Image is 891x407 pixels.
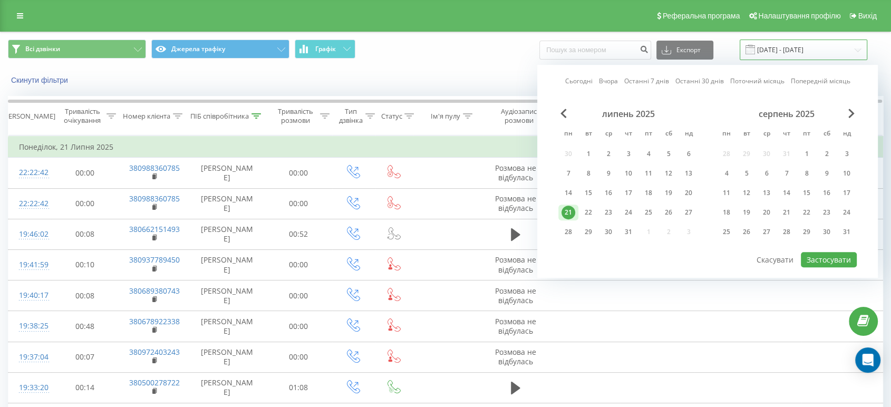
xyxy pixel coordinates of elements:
td: 00:00 [265,188,332,219]
div: 23 [602,206,615,219]
div: липень 2025 [558,109,699,119]
div: вт 15 лип 2025 р. [578,185,598,201]
div: ср 2 лип 2025 р. [598,146,618,162]
div: пн 4 серп 2025 р. [716,166,737,181]
abbr: субота [661,127,676,142]
div: Тип дзвінка [339,107,363,125]
abbr: середа [601,127,616,142]
div: 8 [800,167,813,180]
div: 7 [561,167,575,180]
div: 26 [740,225,753,239]
div: ср 27 серп 2025 р. [757,224,777,240]
div: 19 [740,206,753,219]
div: пт 29 серп 2025 р. [797,224,817,240]
div: 22:22:42 [19,193,41,214]
a: 380662151493 [129,224,180,234]
abbr: вівторок [739,127,754,142]
div: 19 [662,186,675,200]
a: 380972403243 [129,347,180,357]
div: сб 5 лип 2025 р. [658,146,679,162]
div: пт 18 лип 2025 р. [638,185,658,201]
div: ср 30 лип 2025 р. [598,224,618,240]
div: 9 [820,167,834,180]
div: 10 [622,167,635,180]
div: 24 [840,206,854,219]
abbr: п’ятниця [799,127,815,142]
div: 7 [780,167,793,180]
span: Next Month [848,109,855,118]
div: 20 [760,206,773,219]
div: вт 29 лип 2025 р. [578,224,598,240]
div: 29 [800,225,813,239]
a: 380988360785 [129,193,180,203]
div: вт 22 лип 2025 р. [578,205,598,220]
div: нд 20 лип 2025 р. [679,185,699,201]
div: 30 [602,225,615,239]
button: Джерела трафіку [151,40,289,59]
div: [PERSON_NAME] [2,112,55,121]
div: сб 23 серп 2025 р. [817,205,837,220]
div: сб 30 серп 2025 р. [817,224,837,240]
div: 10 [840,167,854,180]
div: Статус [381,112,402,121]
td: 00:00 [265,342,332,372]
div: пт 11 лип 2025 р. [638,166,658,181]
abbr: субота [819,127,835,142]
div: чт 28 серп 2025 р. [777,224,797,240]
td: 00:48 [51,311,119,342]
div: 28 [780,225,793,239]
div: 12 [662,167,675,180]
div: 2 [820,147,834,161]
button: Скасувати [751,252,799,267]
span: Previous Month [560,109,567,118]
td: [PERSON_NAME] [189,372,264,403]
div: пн 28 лип 2025 р. [558,224,578,240]
a: Сьогодні [565,76,593,86]
div: чт 21 серп 2025 р. [777,205,797,220]
div: Open Intercom Messenger [855,347,880,373]
div: 8 [582,167,595,180]
span: Графік [315,45,336,53]
div: 6 [760,167,773,180]
div: 15 [582,186,595,200]
div: 31 [622,225,635,239]
td: [PERSON_NAME] [189,219,264,249]
div: 1 [800,147,813,161]
div: 2 [602,147,615,161]
div: 11 [720,186,733,200]
div: сб 16 серп 2025 р. [817,185,837,201]
div: вт 26 серп 2025 р. [737,224,757,240]
div: пт 1 серп 2025 р. [797,146,817,162]
div: 19:33:20 [19,377,41,398]
div: чт 31 лип 2025 р. [618,224,638,240]
div: 5 [662,147,675,161]
a: Останні 7 днів [624,76,669,86]
div: нд 10 серп 2025 р. [837,166,857,181]
div: пт 15 серп 2025 р. [797,185,817,201]
td: 00:07 [51,342,119,372]
div: 6 [682,147,695,161]
div: 9 [602,167,615,180]
a: 380500278722 [129,377,180,387]
div: пн 11 серп 2025 р. [716,185,737,201]
div: Ім'я пулу [431,112,460,121]
td: 00:10 [51,249,119,280]
span: Розмова не відбулась [495,316,536,336]
div: 17 [622,186,635,200]
div: 13 [760,186,773,200]
div: 3 [840,147,854,161]
div: 19:40:17 [19,285,41,306]
button: Всі дзвінки [8,40,146,59]
div: 4 [720,167,733,180]
div: 17 [840,186,854,200]
span: Розмова не відбулась [495,255,536,274]
span: Всі дзвінки [25,45,60,53]
abbr: вівторок [580,127,596,142]
div: 23 [820,206,834,219]
abbr: середа [759,127,774,142]
div: 18 [642,186,655,200]
a: Останні 30 днів [675,76,724,86]
abbr: неділя [839,127,855,142]
div: ср 23 лип 2025 р. [598,205,618,220]
abbr: неділя [681,127,696,142]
